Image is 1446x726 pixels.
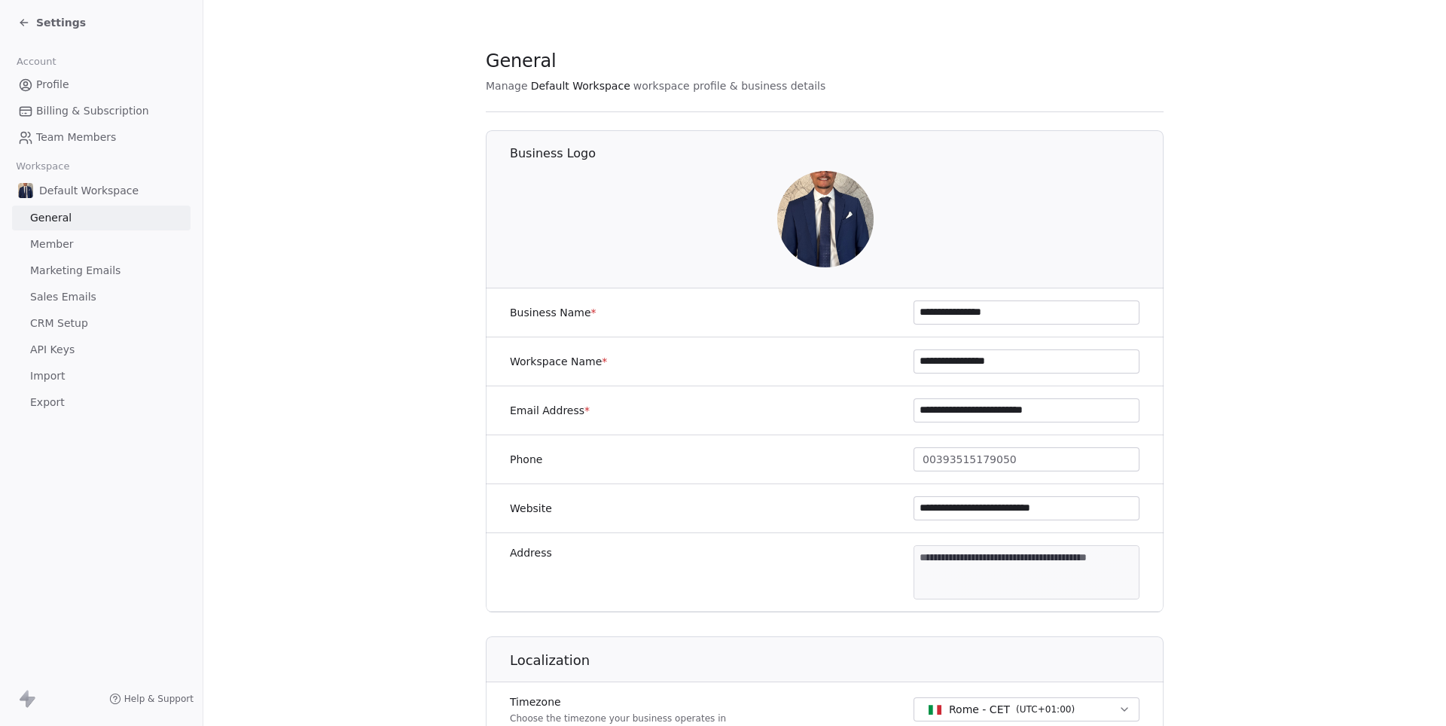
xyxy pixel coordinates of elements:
p: Choose the timezone your business operates in [510,712,726,724]
span: Profile [36,77,69,93]
a: CRM Setup [12,311,191,336]
span: Billing & Subscription [36,103,149,119]
a: Settings [18,15,86,30]
span: ( UTC+01:00 ) [1016,703,1075,716]
span: Marketing Emails [30,263,120,279]
span: Help & Support [124,693,194,705]
img: IMG_6955.jpeg [18,183,33,198]
a: Sales Emails [12,285,191,310]
span: Team Members [36,130,116,145]
span: Default Workspace [39,183,139,198]
a: API Keys [12,337,191,362]
span: Default Workspace [531,78,630,93]
a: Export [12,390,191,415]
a: Billing & Subscription [12,99,191,124]
a: Member [12,232,191,257]
span: Rome - CET [949,702,1010,717]
a: Help & Support [109,693,194,705]
span: Import [30,368,65,384]
label: Email Address [510,403,590,418]
label: Address [510,545,552,560]
span: Export [30,395,65,410]
a: Marketing Emails [12,258,191,283]
h1: Business Logo [510,145,1164,162]
span: Settings [36,15,86,30]
span: General [30,210,72,226]
span: Manage [486,78,528,93]
span: Member [30,236,74,252]
button: Rome - CET(UTC+01:00) [914,697,1139,721]
span: workspace profile & business details [633,78,826,93]
a: Import [12,364,191,389]
h1: Localization [510,651,1164,670]
span: Sales Emails [30,289,96,305]
label: Workspace Name [510,354,607,369]
a: Profile [12,72,191,97]
span: API Keys [30,342,75,358]
span: 00393515179050 [923,452,1017,468]
span: Account [10,50,63,73]
label: Business Name [510,305,596,320]
label: Timezone [510,694,726,709]
a: Team Members [12,125,191,150]
label: Website [510,501,552,516]
img: IMG_6955.jpeg [777,171,874,267]
button: 00393515179050 [914,447,1139,471]
span: General [486,50,557,72]
a: General [12,206,191,230]
span: Workspace [10,155,76,178]
label: Phone [510,452,542,467]
span: CRM Setup [30,316,88,331]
